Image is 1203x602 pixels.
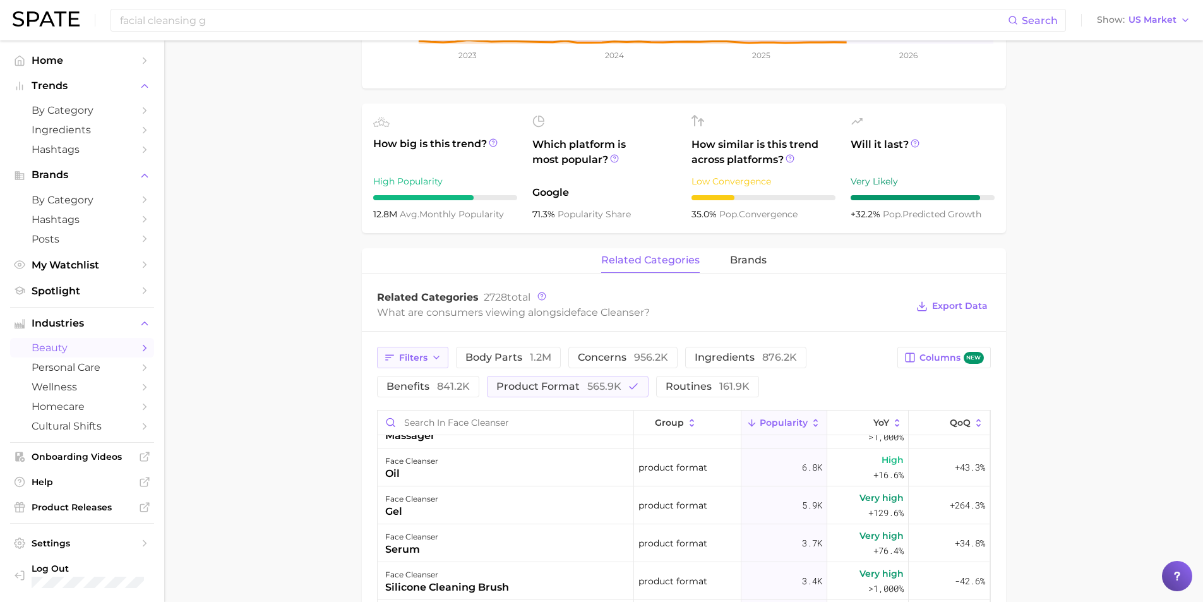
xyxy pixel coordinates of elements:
button: Columnsnew [897,347,990,368]
a: Onboarding Videos [10,447,154,466]
span: Very high [859,490,904,505]
span: 841.2k [437,380,470,392]
button: face cleanseroilproduct format6.8kHigh+16.6%+43.3% [378,448,990,486]
span: YoY [873,418,889,428]
span: +76.4% [873,543,904,558]
div: 9 / 10 [851,195,995,200]
span: beauty [32,342,133,354]
span: face cleanser [577,306,644,318]
span: 1.2m [530,351,551,363]
input: Search in face cleanser [378,411,633,435]
a: beauty [10,338,154,358]
a: Spotlight [10,281,154,301]
button: face cleansersilicone cleaning brushproduct format3.4kVery high>1,000%-42.6% [378,562,990,600]
span: How similar is this trend across platforms? [691,137,835,167]
button: YoY [827,411,909,435]
span: 6.8k [802,460,822,475]
div: gel [385,504,438,519]
span: Ingredients [32,124,133,136]
span: +34.8% [955,536,985,551]
span: Filters [399,352,428,363]
span: >1,000% [868,582,904,594]
span: benefits [386,382,470,392]
span: Settings [32,538,133,549]
a: Hashtags [10,140,154,159]
input: Search here for a brand, industry, or ingredient [119,9,1008,31]
span: 12.8m [373,208,400,220]
span: personal care [32,361,133,373]
tspan: 2026 [899,51,917,60]
a: Log out. Currently logged in with e-mail leon@palladiobeauty.com. [10,559,154,592]
button: face cleanserserumproduct format3.7kVery high+76.4%+34.8% [378,524,990,562]
span: ingredients [695,352,797,363]
span: Trends [32,80,133,92]
span: by Category [32,194,133,206]
span: monthly popularity [400,208,504,220]
span: Which platform is most popular? [532,137,676,179]
span: product format [496,382,621,392]
a: Help [10,473,154,491]
div: oil [385,466,438,481]
div: silicone cleaning brush [385,580,509,595]
div: face cleanser [385,529,438,545]
span: popularity share [558,208,631,220]
abbr: average [400,208,419,220]
a: Hashtags [10,210,154,229]
span: High [882,452,904,467]
img: SPATE [13,11,80,27]
span: product format [638,574,707,589]
span: 876.2k [762,351,797,363]
a: Home [10,51,154,70]
div: serum [385,542,438,557]
button: Export Data [913,298,990,315]
span: Popularity [760,418,808,428]
a: by Category [10,190,154,210]
span: body parts [465,352,551,363]
span: 3.7k [802,536,822,551]
tspan: 2024 [604,51,623,60]
span: Related Categories [377,291,479,303]
span: Industries [32,318,133,329]
span: Log Out [32,563,147,574]
span: by Category [32,104,133,116]
a: cultural shifts [10,416,154,436]
span: Search [1022,15,1058,27]
span: Product Releases [32,502,133,513]
span: product format [638,536,707,551]
div: face cleanser [385,491,438,507]
span: product format [638,498,707,513]
a: homecare [10,397,154,416]
div: What are consumers viewing alongside ? [377,304,907,321]
button: Brands [10,166,154,184]
span: -42.6% [955,574,985,589]
span: wellness [32,381,133,393]
span: Onboarding Videos [32,451,133,462]
span: How big is this trend? [373,136,517,167]
span: Will it last? [851,137,995,167]
span: Posts [32,233,133,245]
span: Spotlight [32,285,133,297]
span: concerns [578,352,668,363]
span: brands [730,255,767,266]
span: routines [666,382,750,392]
span: >1,000% [868,431,904,443]
span: Hashtags [32,214,133,226]
div: 3 / 10 [691,195,835,200]
a: personal care [10,358,154,377]
span: related categories [601,255,700,266]
abbr: popularity index [883,208,902,220]
span: +264.3% [950,498,985,513]
span: My Watchlist [32,259,133,271]
span: Columns [919,352,983,364]
button: QoQ [909,411,990,435]
span: group [655,418,684,428]
span: Help [32,476,133,488]
div: Low Convergence [691,174,835,189]
tspan: 2025 [752,51,770,60]
button: ShowUS Market [1094,12,1194,28]
button: Trends [10,76,154,95]
span: 2728 [484,291,507,303]
a: wellness [10,377,154,397]
span: convergence [719,208,798,220]
button: Popularity [741,411,827,435]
